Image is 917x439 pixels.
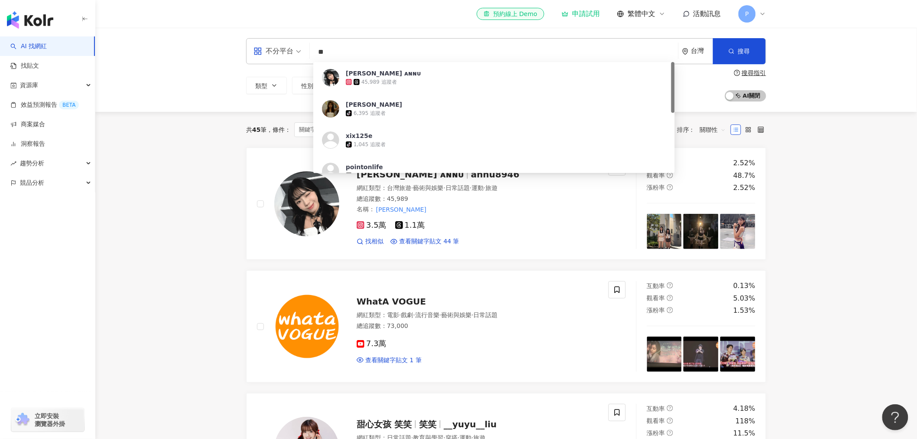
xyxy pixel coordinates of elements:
[413,311,415,318] span: ·
[470,184,472,191] span: ·
[734,70,740,76] span: question-circle
[647,417,665,424] span: 觀看率
[647,405,665,412] span: 互動率
[375,205,428,214] mark: [PERSON_NAME]
[882,404,908,430] iframe: Help Scout Beacon - Open
[733,183,755,193] div: 2.52%
[720,214,755,249] img: post-image
[472,311,473,318] span: ·
[357,322,598,331] div: 總追蹤數 ： 73,000
[10,101,79,109] a: 效益預測報告BETA
[357,221,387,230] span: 3.5萬
[677,123,731,137] div: 排序：
[472,184,484,191] span: 運動
[419,419,436,429] span: 笑笑
[274,171,339,236] img: KOL Avatar
[477,8,544,20] a: 預約線上 Demo
[11,408,84,432] a: chrome extension立即安裝 瀏覽器外掛
[667,307,673,313] span: question-circle
[733,404,755,413] div: 4.18%
[474,311,498,318] span: 日常話題
[267,126,291,133] span: 條件 ：
[484,10,537,18] div: 預約線上 Demo
[10,161,16,167] span: rise
[667,184,673,190] span: question-circle
[667,418,673,424] span: question-circle
[667,430,673,436] span: question-circle
[357,184,598,193] div: 網紅類型 ：
[346,163,383,171] div: pointonlife
[713,38,766,64] button: 搜尋
[683,337,719,372] img: post-image
[401,311,413,318] span: 戲劇
[733,306,755,315] div: 1.53%
[346,131,373,140] div: xix125e
[322,69,339,86] img: KOL Avatar
[720,337,755,372] img: post-image
[733,429,755,438] div: 11.5%
[357,356,422,365] a: 查看關鍵字貼文 1 筆
[733,294,755,303] div: 5.03%
[647,214,682,249] img: post-image
[346,100,402,109] div: [PERSON_NAME]
[294,122,382,137] span: 關鍵字：[PERSON_NAME]
[738,48,750,55] span: 搜尋
[35,412,65,428] span: 立即安裝 瀏覽器外掛
[20,173,44,193] span: 競品分析
[346,69,421,78] div: [PERSON_NAME] ᴀɴɴᴜ
[252,126,260,133] span: 45
[357,169,464,180] span: [PERSON_NAME] ᴀɴɴᴜ
[413,184,443,191] span: 藝術與娛樂
[667,295,673,301] span: question-circle
[357,339,387,348] span: 7.3萬
[733,281,755,291] div: 0.13%
[246,147,766,260] a: KOL Avatar[PERSON_NAME] ᴀɴɴᴜannu8946網紅類型：台灣旅遊·藝術與娛樂·日常話題·運動·旅遊總追蹤數：45,989名稱：[PERSON_NAME]3.5萬1.1萬...
[357,195,598,203] div: 總追蹤數 ： 45,989
[10,62,39,70] a: 找貼文
[387,184,411,191] span: 台灣旅遊
[562,10,600,18] a: 申請試用
[647,184,665,191] span: 漲粉率
[667,405,673,411] span: question-circle
[10,120,45,129] a: 商案媒合
[365,237,384,246] span: 找相似
[322,163,339,180] img: KOL Avatar
[387,311,399,318] span: 電影
[735,416,755,426] div: 118%
[399,311,401,318] span: ·
[246,270,766,383] a: KOL AvatarWhatA VOGUE網紅類型：電影·戲劇·流行音樂·藝術與娛樂·日常話題總追蹤數：73,0007.3萬查看關鍵字貼文 1 筆互動率question-circle0.13%觀...
[255,82,267,89] span: 類型
[647,337,682,372] img: post-image
[322,131,339,149] img: KOL Avatar
[691,47,713,55] div: 台灣
[357,296,426,307] span: WhatA VOGUE
[357,419,412,429] span: 甜心女孩 笑笑
[683,214,719,249] img: post-image
[445,184,470,191] span: 日常話題
[443,184,445,191] span: ·
[411,184,413,191] span: ·
[647,429,665,436] span: 漲粉率
[399,237,459,246] span: 查看關鍵字貼文 44 筆
[354,110,386,117] div: 6,395 追蹤者
[354,172,386,180] div: 1,085 追蹤者
[10,42,47,51] a: searchAI 找網紅
[254,47,262,56] span: appstore
[682,48,689,55] span: environment
[292,77,333,94] button: 性別
[441,311,472,318] span: 藝術與娛樂
[246,126,267,133] div: 共 筆
[733,171,755,180] div: 48.7%
[20,154,44,173] span: 趨勢分析
[667,172,673,178] span: question-circle
[357,237,384,246] a: 找相似
[390,237,459,246] a: 查看關鍵字貼文 44 筆
[7,11,53,29] img: logo
[322,100,339,118] img: KOL Avatar
[301,82,313,89] span: 性別
[742,69,766,76] div: 搜尋指引
[357,205,428,214] span: 名稱 ：
[700,123,726,137] span: 關聯性
[745,9,749,19] span: P
[357,311,598,320] div: 網紅類型 ：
